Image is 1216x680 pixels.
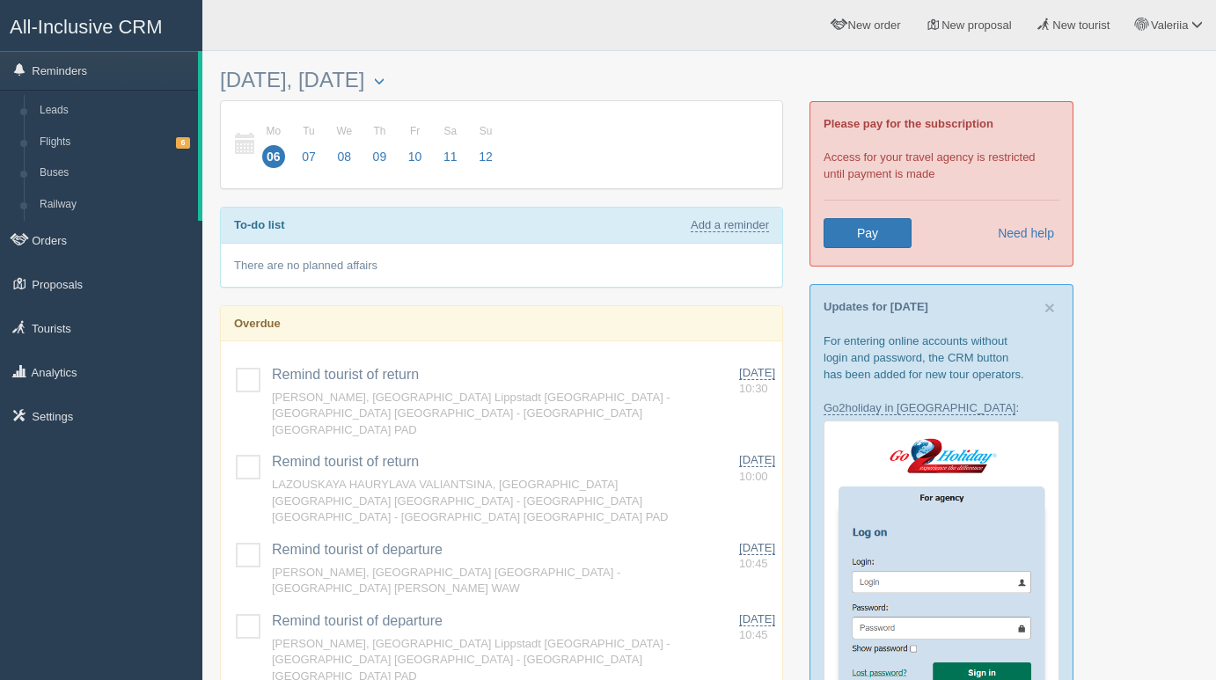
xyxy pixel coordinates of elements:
[369,124,392,139] small: Th
[739,366,775,380] span: [DATE]
[739,540,775,573] a: [DATE] 10:45
[739,541,775,555] span: [DATE]
[333,145,355,168] span: 08
[439,145,462,168] span: 11
[824,300,928,313] a: Updates for [DATE]
[220,69,783,91] h3: [DATE], [DATE]
[824,401,1015,415] a: Go2holiday in [GEOGRAPHIC_DATA]
[739,611,775,644] a: [DATE] 10:45
[32,95,198,127] a: Leads
[739,628,768,641] span: 10:45
[1052,18,1110,32] span: New tourist
[363,114,397,175] a: Th 09
[32,189,198,221] a: Railway
[297,145,320,168] span: 07
[333,124,355,139] small: We
[272,367,419,382] a: Remind tourist of return
[327,114,361,175] a: We 08
[32,157,198,189] a: Buses
[221,244,782,287] div: There are no planned affairs
[739,557,768,570] span: 10:45
[824,333,1059,383] p: For entering online accounts without login and password, the CRM button has been added for new to...
[257,114,290,175] a: Mo 06
[739,453,775,467] span: [DATE]
[809,101,1073,267] div: Access for your travel agency is restricted until payment is made
[272,454,419,469] a: Remind tourist of return
[272,542,443,557] a: Remind tourist of departure
[369,145,392,168] span: 09
[848,18,901,32] span: New order
[474,124,497,139] small: Su
[234,317,281,330] b: Overdue
[739,452,775,485] a: [DATE] 10:00
[941,18,1012,32] span: New proposal
[434,114,467,175] a: Sa 11
[176,137,190,149] span: 6
[297,124,320,139] small: Tu
[1151,18,1188,32] span: Valeriia
[10,16,163,38] span: All-Inclusive CRM
[824,218,912,248] a: Pay
[739,365,775,398] a: [DATE] 10:30
[404,145,427,168] span: 10
[1044,297,1055,318] span: ×
[824,399,1059,416] p: :
[262,145,285,168] span: 06
[986,218,1055,248] a: Need help
[272,478,669,523] a: LAZOUSKAYA HAURYLAVA VALIANTSINA, [GEOGRAPHIC_DATA] [GEOGRAPHIC_DATA] [GEOGRAPHIC_DATA] - [GEOGRA...
[234,218,285,231] b: To-do list
[739,470,768,483] span: 10:00
[469,114,498,175] a: Su 12
[739,382,768,395] span: 10:30
[272,613,443,628] a: Remind tourist of departure
[824,117,993,130] b: Please pay for the subscription
[262,124,285,139] small: Mo
[32,127,198,158] a: Flights6
[404,124,427,139] small: Fr
[399,114,432,175] a: Fr 10
[1044,298,1055,317] button: Close
[739,612,775,626] span: [DATE]
[474,145,497,168] span: 12
[292,114,326,175] a: Tu 07
[1,1,201,49] a: All-Inclusive CRM
[272,566,620,596] a: [PERSON_NAME], [GEOGRAPHIC_DATA] [GEOGRAPHIC_DATA] - [GEOGRAPHIC_DATA] [PERSON_NAME] WAW
[439,124,462,139] small: Sa
[272,391,670,436] a: [PERSON_NAME], [GEOGRAPHIC_DATA] Lippstadt [GEOGRAPHIC_DATA] - [GEOGRAPHIC_DATA] [GEOGRAPHIC_DATA...
[691,218,769,232] a: Add a reminder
